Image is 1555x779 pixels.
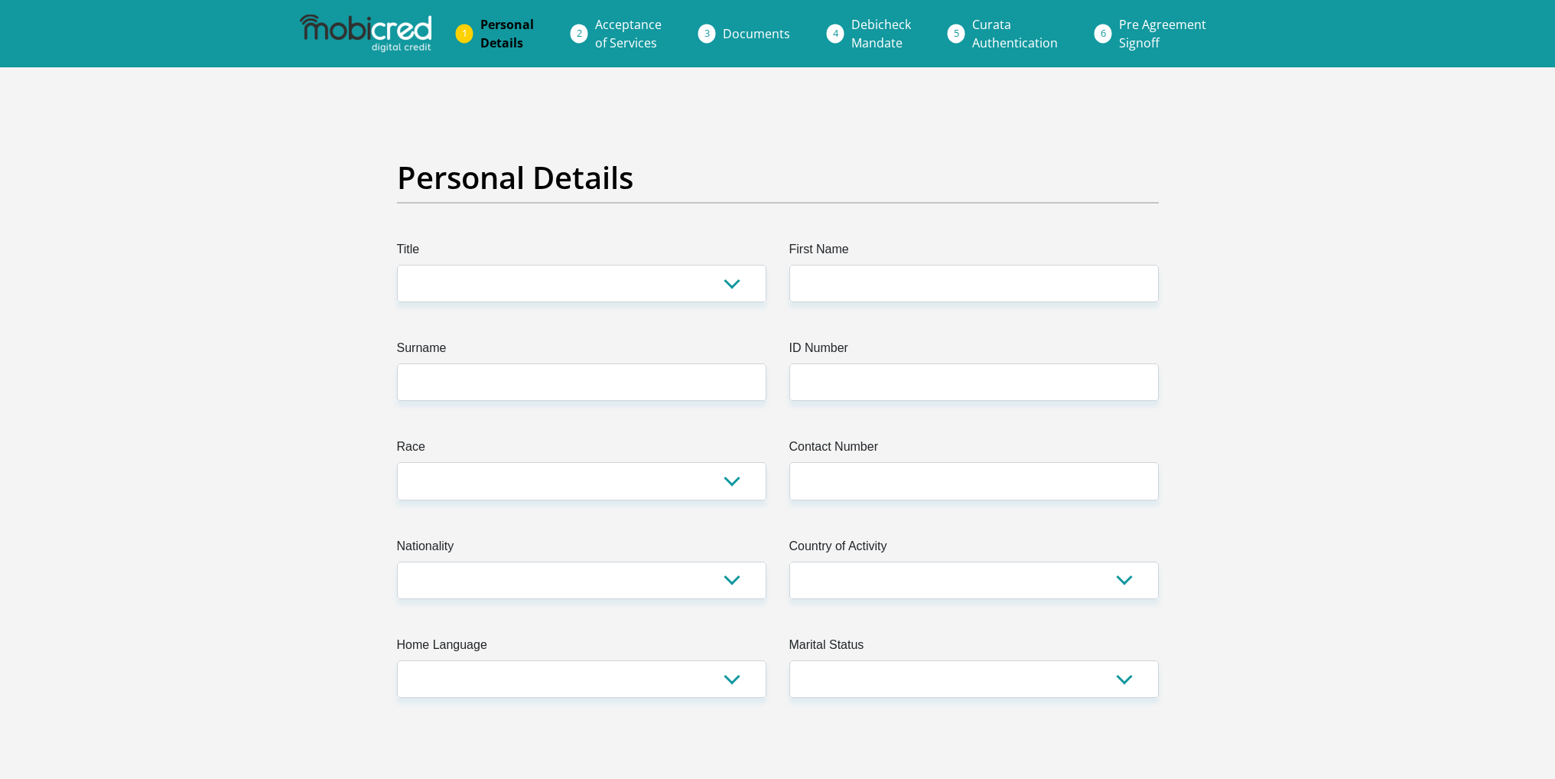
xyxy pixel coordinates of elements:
[397,240,766,265] label: Title
[789,339,1159,363] label: ID Number
[397,159,1159,196] h2: Personal Details
[789,240,1159,265] label: First Name
[595,16,662,51] span: Acceptance of Services
[789,462,1159,500] input: Contact Number
[789,537,1159,562] label: Country of Activity
[397,339,766,363] label: Surname
[397,537,766,562] label: Nationality
[789,265,1159,302] input: First Name
[583,9,674,58] a: Acceptanceof Services
[300,15,431,53] img: mobicred logo
[789,636,1159,660] label: Marital Status
[397,363,766,401] input: Surname
[468,9,546,58] a: PersonalDetails
[397,636,766,660] label: Home Language
[851,16,911,51] span: Debicheck Mandate
[723,25,790,42] span: Documents
[711,18,802,49] a: Documents
[1107,9,1218,58] a: Pre AgreementSignoff
[960,9,1070,58] a: CurataAuthentication
[972,16,1058,51] span: Curata Authentication
[789,363,1159,401] input: ID Number
[839,9,923,58] a: DebicheckMandate
[480,16,534,51] span: Personal Details
[1119,16,1206,51] span: Pre Agreement Signoff
[397,438,766,462] label: Race
[789,438,1159,462] label: Contact Number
